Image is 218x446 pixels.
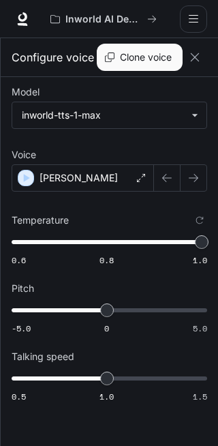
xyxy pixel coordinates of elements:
[12,215,69,225] p: Temperature
[65,14,142,25] p: Inworld AI Demos
[44,5,163,33] button: All workspaces
[104,323,109,334] span: 0
[12,352,74,361] p: Talking speed
[180,5,207,33] button: open drawer
[192,213,207,228] button: Reset to default
[40,171,118,185] p: [PERSON_NAME]
[12,284,34,293] p: Pitch
[99,391,114,402] span: 1.0
[12,102,206,128] div: inworld-tts-1-max
[12,150,36,160] p: Voice
[97,44,183,71] button: Clone voice
[12,254,26,266] span: 0.6
[193,254,207,266] span: 1.0
[12,49,94,65] p: Configure voice
[99,254,114,266] span: 0.8
[12,87,40,97] p: Model
[12,391,26,402] span: 0.5
[193,391,207,402] span: 1.5
[193,323,207,334] span: 5.0
[12,323,31,334] span: -5.0
[22,108,185,122] div: inworld-tts-1-max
